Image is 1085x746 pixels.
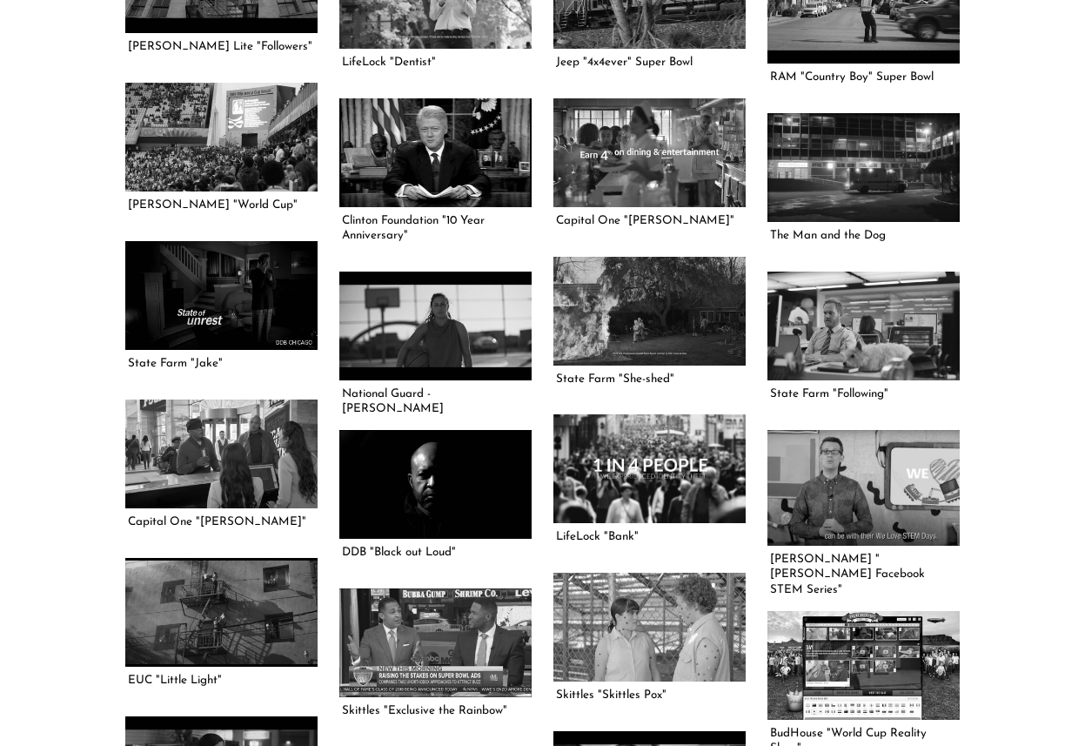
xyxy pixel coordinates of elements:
[339,430,532,538] a: DDB "Black out Loud"
[342,545,529,561] h5: DDB "Black out Loud"
[553,573,746,681] a: Skittles "Skittles Pox"
[128,514,315,530] h5: Capital One "[PERSON_NAME]"
[553,414,746,522] a: LifeLock "Bank"
[342,386,529,417] h5: National Guard - [PERSON_NAME]
[556,688,743,703] h5: Skittles "Skittles Pox"
[767,272,960,380] a: State Farm "Following"
[767,611,960,719] a: BudHouse "World Cup Reality Show"
[128,39,315,55] h5: [PERSON_NAME] Lite "Followers"
[128,673,315,689] h5: EUC "Little Light"
[342,55,529,71] h5: LifeLock "Dentist"
[339,272,532,380] a: National Guard - Kathryn Bigelow
[767,430,960,546] a: Emerson "Hank Green Facebook STEM Series"
[770,228,957,244] h5: The Man and the Dog
[770,386,957,402] h5: State Farm "Following"
[553,98,746,206] a: Capital One "Taylor Swift"
[553,257,746,365] a: State Farm "She-shed"
[125,241,318,349] a: State Farm "Jake"
[556,529,743,545] h5: LifeLock "Bank"
[556,372,743,387] h5: State Farm "She-shed"
[770,70,957,85] h5: RAM "Country Boy" Super Bowl
[339,98,532,206] a: Clinton Foundation "10 Year Anniversary"
[342,703,529,719] h5: Skittles "Exclusive the Rainbow"
[125,400,318,507] a: Capital One "Barles Charkley"
[767,113,960,221] a: The Man and the Dog
[125,558,318,666] a: EUC "Little Light"
[342,213,529,244] h5: Clinton Foundation "10 Year Anniversary"
[556,213,743,229] h5: Capital One "[PERSON_NAME]"
[556,55,743,71] h5: Jeep "4x4ever" Super Bowl
[125,83,318,191] a: McDonald's "World Cup"
[770,552,957,598] h5: [PERSON_NAME] "[PERSON_NAME] Facebook STEM Series"
[128,198,315,213] h5: [PERSON_NAME] "World Cup"
[128,356,315,372] h5: State Farm "Jake"
[339,588,532,696] a: Skittles "Exclusive the Rainbow"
